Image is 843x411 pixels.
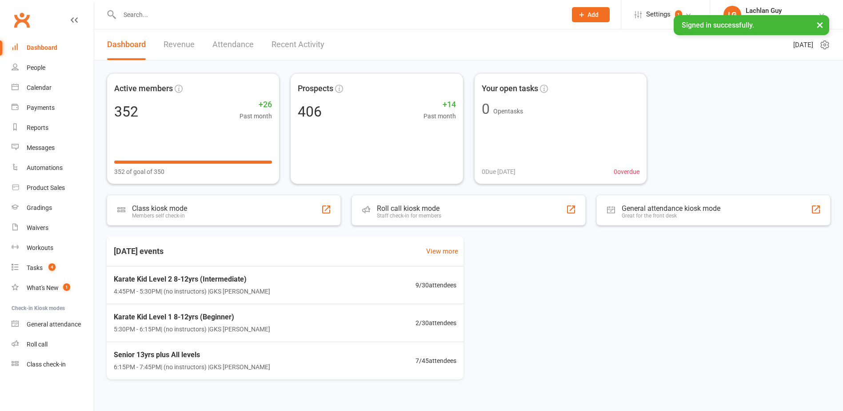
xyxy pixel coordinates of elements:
[27,361,66,368] div: Class check-in
[675,10,682,19] span: 1
[27,64,45,71] div: People
[622,213,720,219] div: Great for the front desk
[377,204,441,213] div: Roll call kiosk mode
[12,178,94,198] a: Product Sales
[723,6,741,24] div: LG
[682,21,754,29] span: Signed in successfully.
[27,144,55,151] div: Messages
[107,29,146,60] a: Dashboard
[114,105,138,119] div: 352
[114,167,164,177] span: 352 of goal of 350
[416,356,456,366] span: 7 / 45 attendees
[114,82,173,95] span: Active members
[377,213,441,219] div: Staff check-in for members
[812,15,828,34] button: ×
[27,224,48,231] div: Waivers
[12,118,94,138] a: Reports
[416,280,456,290] span: 9 / 30 attendees
[12,278,94,298] a: What's New1
[482,167,515,177] span: 0 Due [DATE]
[12,314,94,334] a: General attendance kiosk mode
[12,198,94,218] a: Gradings
[27,204,52,211] div: Gradings
[746,7,800,15] div: Lachlan Guy
[27,264,43,271] div: Tasks
[164,29,195,60] a: Revenue
[27,164,63,171] div: Automations
[572,7,610,22] button: Add
[614,167,639,177] span: 0 overdue
[114,286,270,296] span: 4:45PM - 5:30PM | (no instructors) | GKS [PERSON_NAME]
[12,218,94,238] a: Waivers
[482,102,490,116] div: 0
[240,111,272,121] span: Past month
[27,284,59,291] div: What's New
[11,9,33,31] a: Clubworx
[212,29,254,60] a: Attendance
[12,58,94,78] a: People
[114,362,270,372] span: 6:15PM - 7:45PM | (no instructors) | GKS [PERSON_NAME]
[27,321,81,328] div: General attendance
[63,283,70,291] span: 1
[27,104,55,111] div: Payments
[272,29,324,60] a: Recent Activity
[12,238,94,258] a: Workouts
[622,204,720,213] div: General attendance kiosk mode
[587,11,599,18] span: Add
[27,244,53,251] div: Workouts
[27,184,65,191] div: Product Sales
[27,124,48,131] div: Reports
[114,311,270,323] span: Karate Kid Level 1 8-12yrs (Beginner)
[132,204,187,213] div: Class kiosk mode
[12,98,94,118] a: Payments
[423,98,456,111] span: +14
[12,78,94,98] a: Calendar
[416,318,456,328] span: 2 / 30 attendees
[12,38,94,58] a: Dashboard
[493,108,523,115] span: Open tasks
[48,263,56,271] span: 4
[746,15,800,23] div: Guy's Karate School
[12,258,94,278] a: Tasks 4
[114,349,270,361] span: Senior 13yrs plus All levels
[423,111,456,121] span: Past month
[646,4,671,24] span: Settings
[107,243,171,259] h3: [DATE] events
[793,40,813,50] span: [DATE]
[12,158,94,178] a: Automations
[132,213,187,219] div: Members self check-in
[12,334,94,355] a: Roll call
[240,98,272,111] span: +26
[117,8,560,21] input: Search...
[114,274,270,285] span: Karate Kid Level 2 8-12yrs (Intermediate)
[482,82,538,95] span: Your open tasks
[298,105,322,119] div: 406
[426,246,458,257] a: View more
[27,84,52,91] div: Calendar
[27,341,48,348] div: Roll call
[12,138,94,158] a: Messages
[298,82,333,95] span: Prospects
[114,324,270,334] span: 5:30PM - 6:15PM | (no instructors) | GKS [PERSON_NAME]
[12,355,94,375] a: Class kiosk mode
[27,44,57,51] div: Dashboard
